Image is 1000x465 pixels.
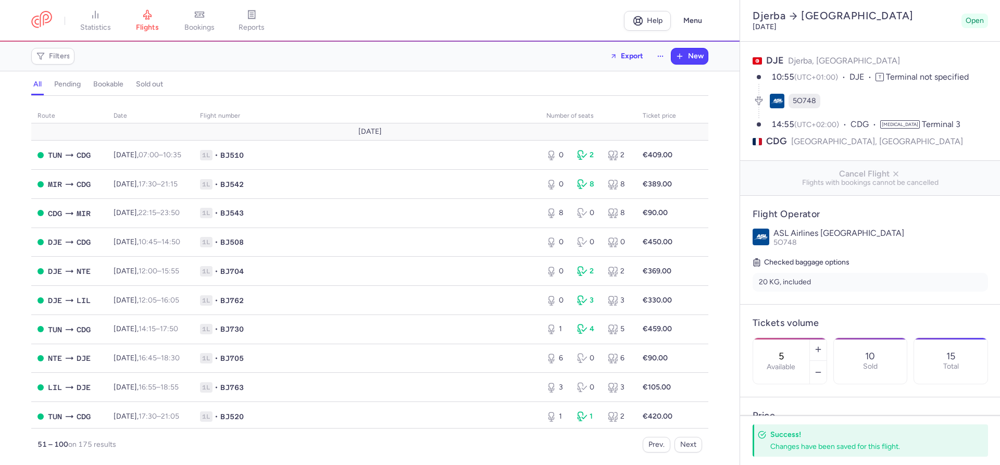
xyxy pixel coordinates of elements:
[139,237,157,246] time: 10:45
[770,442,965,451] div: Changes have been saved for this flight.
[107,108,194,124] th: date
[77,208,91,219] span: Habib Bourguiba, Monastir, Tunisia
[577,208,599,218] div: 0
[880,120,920,129] span: [MEDICAL_DATA]
[358,128,382,136] span: [DATE]
[200,324,213,334] span: 1L
[577,150,599,160] div: 2
[540,108,636,124] th: number of seats
[139,150,159,159] time: 07:00
[37,326,44,332] span: OPEN
[77,353,91,364] span: Djerba-Zarzis, Djerba, Tunisia
[546,353,569,363] div: 6
[608,150,630,160] div: 2
[161,237,180,246] time: 14:50
[200,150,213,160] span: 1L
[671,48,708,64] button: New
[161,267,179,275] time: 15:55
[767,363,795,371] label: Available
[946,351,955,361] p: 15
[139,412,179,421] span: –
[139,208,156,217] time: 22:15
[48,411,62,422] span: Carthage, Tunis, Tunisia
[160,208,180,217] time: 23:50
[643,437,670,453] button: Prev.
[239,23,265,32] span: reports
[220,324,244,334] span: BJ730
[922,119,960,129] span: Terminal 3
[114,296,179,305] span: [DATE],
[31,108,107,124] th: route
[220,295,244,306] span: BJ762
[791,135,963,148] span: [GEOGRAPHIC_DATA], [GEOGRAPHIC_DATA]
[643,354,668,362] strong: €90.00
[677,11,708,31] button: Menu
[215,208,218,218] span: •
[215,237,218,247] span: •
[161,296,179,305] time: 16:05
[577,266,599,277] div: 2
[794,73,838,82] span: (UTC+01:00)
[771,119,794,129] time: 14:55
[794,120,839,129] span: (UTC+02:00)
[674,437,702,453] button: Next
[33,80,42,89] h4: all
[643,208,668,217] strong: €90.00
[121,9,173,32] a: flights
[200,353,213,363] span: 1L
[546,411,569,422] div: 1
[608,266,630,277] div: 2
[220,179,244,190] span: BJ542
[608,208,630,218] div: 8
[114,383,179,392] span: [DATE],
[943,362,959,371] p: Total
[114,324,178,333] span: [DATE],
[753,9,957,22] h2: Djerba [GEOGRAPHIC_DATA]
[48,324,62,335] span: TUN
[621,52,643,60] span: Export
[200,266,213,277] span: 1L
[114,412,179,421] span: [DATE],
[215,295,218,306] span: •
[49,52,70,60] span: Filters
[215,266,218,277] span: •
[753,229,769,245] img: ASL Airlines France logo
[139,354,157,362] time: 16:45
[753,208,988,220] h4: Flight Operator
[643,383,671,392] strong: €105.00
[643,150,672,159] strong: €409.00
[139,412,157,421] time: 17:30
[200,208,213,218] span: 1L
[770,430,965,439] h4: Success!
[577,324,599,334] div: 4
[136,80,163,89] h4: sold out
[215,411,218,422] span: •
[220,353,244,363] span: BJ705
[114,267,179,275] span: [DATE],
[220,150,244,160] span: BJ510
[139,150,181,159] span: –
[77,295,91,306] span: Lesquin, Lille, France
[643,180,672,188] strong: €389.00
[771,72,794,82] time: 10:55
[215,353,218,363] span: •
[194,108,540,124] th: Flight number
[748,169,992,179] span: Cancel Flight
[163,150,181,159] time: 10:35
[624,11,671,31] a: Help
[608,324,630,334] div: 5
[886,72,969,82] span: Terminal not specified
[184,23,215,32] span: bookings
[200,237,213,247] span: 1L
[688,52,704,60] span: New
[139,180,178,188] span: –
[770,94,784,108] figure: 5O airline logo
[865,351,875,361] p: 10
[643,296,672,305] strong: €330.00
[643,412,672,421] strong: €420.00
[577,411,599,422] div: 1
[77,382,91,393] span: Djerba-Zarzis, Djerba, Tunisia
[200,382,213,393] span: 1L
[788,56,900,66] span: Djerba, [GEOGRAPHIC_DATA]
[114,180,178,188] span: [DATE],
